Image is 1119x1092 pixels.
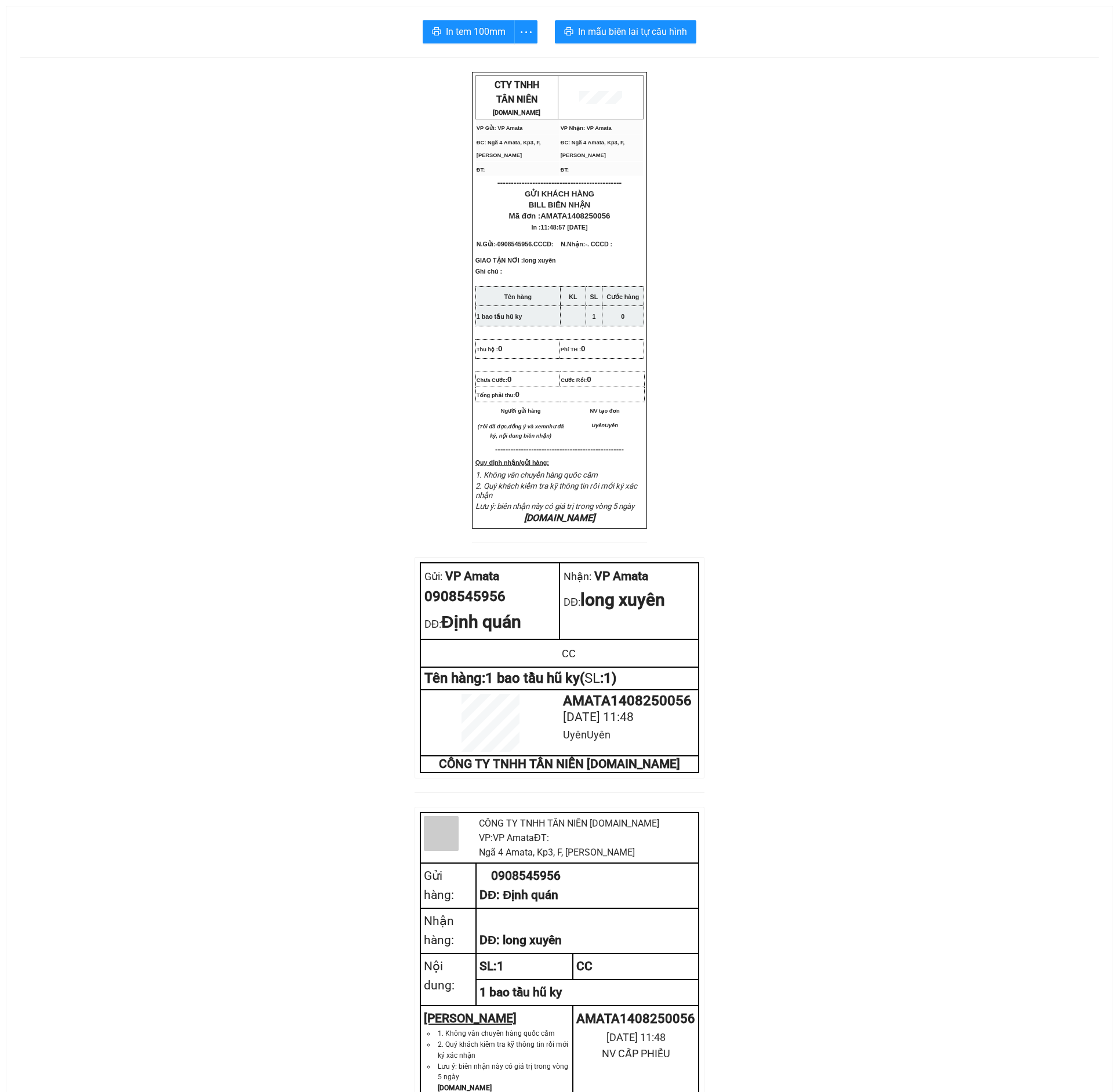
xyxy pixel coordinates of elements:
[477,140,541,158] span: ĐC: Ngã 4 Amata, Kp3, F, [PERSON_NAME]
[561,167,569,173] span: ĐT:
[490,424,564,439] em: như đã ký, nội dung biên nhận)
[424,567,555,586] div: VP Amata
[435,1039,569,1061] li: 2. Quý khách kiểm tra kỹ thông tin rồi mới ký xác nhận
[541,224,588,231] span: 11:48:57 [DATE]
[475,471,598,479] span: 1. Không vân chuyển hàng quốc cấm
[503,445,624,454] span: -----------------------------------------------
[441,611,521,632] span: Định quán
[587,241,612,247] span: . CCCD :
[564,567,695,586] div: VP Amata
[477,241,555,247] span: N.Gửi:
[423,20,515,43] button: printerIn tem 100mm
[493,109,540,117] strong: [DOMAIN_NAME]
[563,694,695,708] div: AMATA1408250056
[576,1029,695,1046] div: [DATE] 11:48
[475,482,637,500] span: 2. Quý khách kiểm tra kỹ thông tin rồi mới ký xác nhận
[507,375,511,384] span: 0
[587,375,591,384] span: 0
[477,392,519,398] span: Tổng phải thu:
[446,24,506,39] span: In tem 100mm
[569,293,577,300] strong: KL
[477,125,522,131] span: VP Gửi: VP Amata
[563,708,695,727] div: [DATE] 11:48
[477,347,503,352] span: Thu hộ :
[424,671,695,686] div: Tên hàng: 1 bao tầu hũ ky ( : 1 )
[576,1046,695,1062] div: NV CẤP PHIẾU
[561,125,612,131] span: VP Nhận: VP Amata
[580,589,665,610] span: long xuyên
[477,377,512,383] span: Chưa Cước:
[475,502,634,511] span: Lưu ý: biên nhận này có giá trị trong vòng 5 ngày
[497,178,622,187] span: ----------------------------------------------
[475,268,502,284] span: Ghi chú :
[515,390,519,399] span: 0
[501,408,541,414] span: Người gửi hàng
[576,957,695,976] div: CC
[563,727,695,743] div: UyênUyên
[592,313,595,320] span: 1
[496,94,502,105] span: T
[495,79,539,90] span: CTY TNHH
[479,931,695,950] div: DĐ: long xuyên
[424,618,441,630] span: DĐ:
[590,293,598,300] strong: SL
[578,24,687,39] span: In mẫu biên lai tự cấu hình
[477,167,485,173] span: ĐT:
[621,313,624,320] span: 0
[475,459,549,466] strong: Quy định nhận/gửi hàng:
[576,1009,695,1029] div: AMATA1408250056
[420,863,476,908] td: Gửi hàng:
[475,257,556,264] span: GIAO TẬN NƠI :
[495,445,503,454] span: ---
[590,408,620,414] span: NV tạo đơn
[420,756,699,773] td: CÔNG TY TNHH TÂN NIÊN [DOMAIN_NAME]
[435,1028,569,1039] li: 1. Không vân chuyển hàng quốc cấm
[514,20,537,43] button: more
[479,886,695,905] div: DĐ: Định quán
[561,140,625,158] span: ĐC: Ngã 4 Amata, Kp3, F, [PERSON_NAME]
[420,953,476,1006] td: Nội dung:
[479,816,695,831] div: CÔNG TY TNHH TÂN NIÊN [DOMAIN_NAME]
[533,241,555,247] span: CCCD:
[438,1084,492,1092] strong: [DOMAIN_NAME]
[432,27,441,38] span: printer
[581,344,585,353] span: 0
[424,570,442,583] span: Gửi:
[515,25,537,39] span: more
[477,313,522,320] span: 1 bao tầu hũ ky
[525,190,594,198] span: GỬI KHÁCH HÀNG
[591,423,618,428] span: UyênUyên
[529,201,591,209] span: BILL BIÊN NHẬN
[523,257,555,264] span: long xuyên
[502,94,537,105] span: ÂN NIÊN
[420,908,476,953] td: Nhận hàng:
[424,1011,517,1025] u: [PERSON_NAME]
[540,212,610,220] span: AMATA1408250056
[561,347,586,352] span: Phí TH :
[564,596,580,608] span: DĐ:
[476,953,573,980] td: SL: 1
[561,377,591,383] span: Cước Rồi:
[479,831,695,845] div: VP: VP Amata ĐT:
[504,293,532,300] strong: Tên hàng
[509,212,611,220] span: Mã đơn :
[498,344,502,353] span: 0
[479,845,695,860] div: Ngã 4 Amata, Kp3, F, [PERSON_NAME]
[564,570,591,583] span: Nhận:
[424,586,555,608] div: 0908545956
[555,20,696,43] button: printerIn mẫu biên lai tự cấu hình
[524,512,595,523] em: [DOMAIN_NAME]
[497,241,555,247] span: 0908545956.
[606,293,639,300] strong: Cước hàng
[476,863,699,908] td: 0908545956
[478,424,546,429] em: (Tôi đã đọc,đồng ý và xem
[562,647,576,660] span: CC
[564,27,573,38] span: printer
[584,670,600,686] span: SL
[495,241,555,247] span: -
[585,241,612,247] span: -
[476,980,699,1006] td: 1 bao tầu hũ ky
[532,224,588,231] span: In :
[561,241,612,247] span: N.Nhận:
